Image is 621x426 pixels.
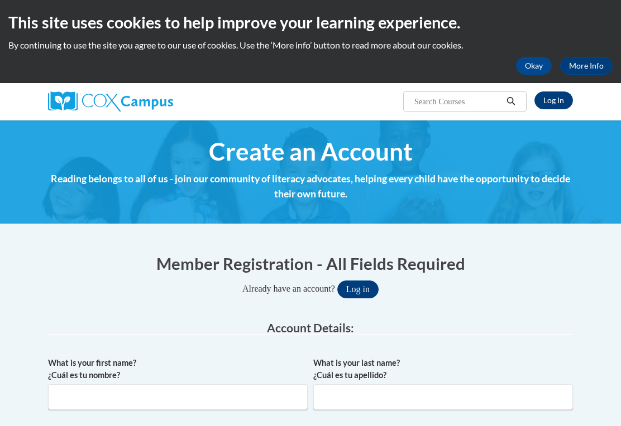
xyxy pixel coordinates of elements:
[8,39,613,51] p: By continuing to use the site you agree to our use of cookies. Use the ‘More info’ button to read...
[267,321,354,335] span: Account Details:
[413,95,503,108] input: Search Courses
[313,384,573,410] input: Metadata input
[48,357,308,381] label: What is your first name? ¿Cuál es tu nombre?
[242,284,335,293] span: Already have an account?
[560,57,613,75] a: More Info
[209,137,413,166] span: Create an Account
[48,252,573,275] h1: Member Registration - All Fields Required
[313,357,573,381] label: What is your last name? ¿Cuál es tu apellido?
[48,172,573,201] h4: Reading belongs to all of us - join our community of literacy advocates, helping every child have...
[516,57,552,75] button: Okay
[48,91,173,112] img: Cox Campus
[503,95,519,108] button: Search
[48,384,308,410] input: Metadata input
[534,91,573,109] a: Log In
[337,280,379,298] button: Log in
[8,11,613,33] h2: This site uses cookies to help improve your learning experience.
